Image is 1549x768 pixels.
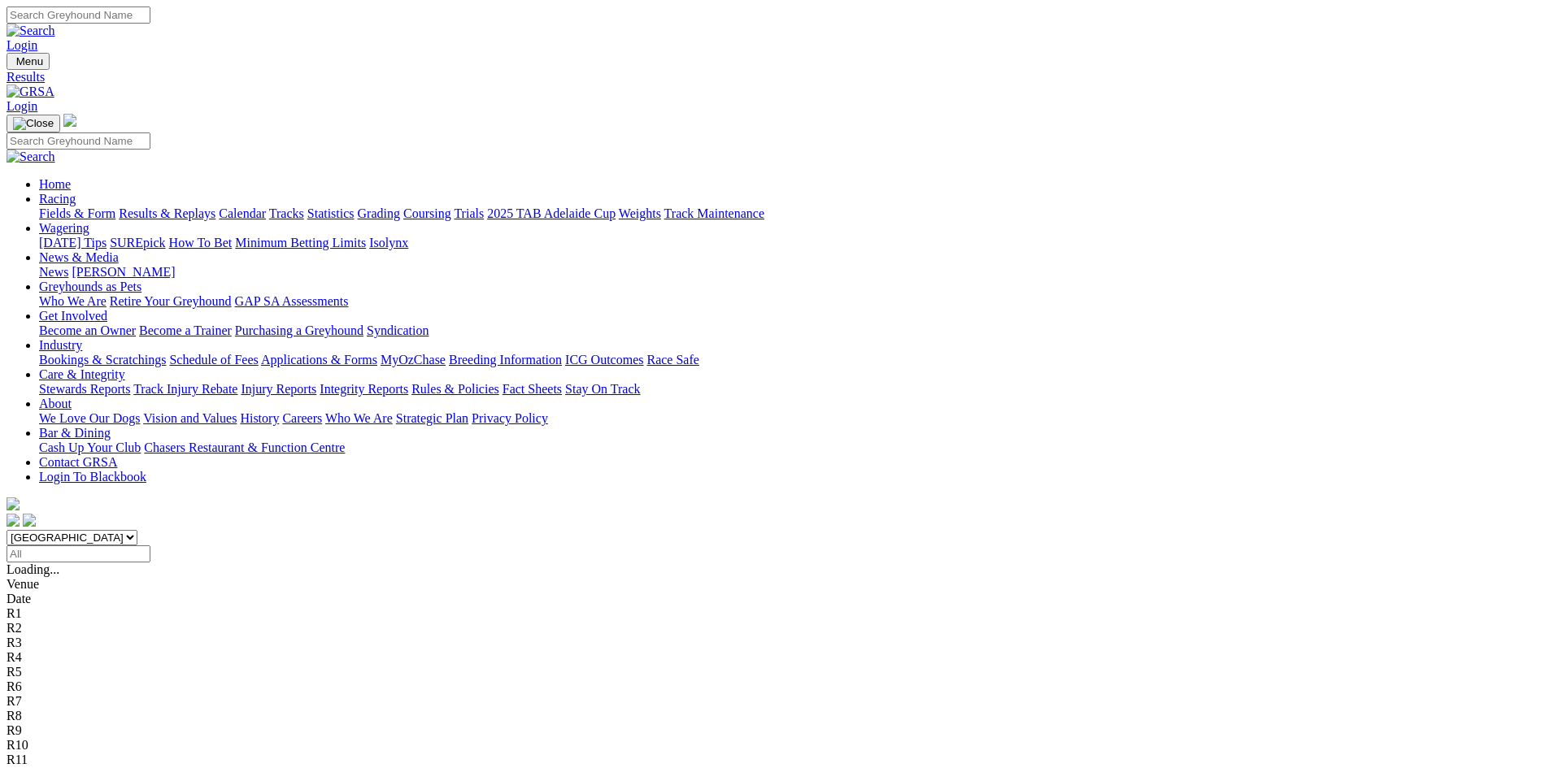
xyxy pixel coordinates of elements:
a: Breeding Information [449,353,562,367]
a: Results & Replays [119,206,215,220]
div: R2 [7,621,1542,636]
a: Racing [39,192,76,206]
div: Venue [7,577,1542,592]
a: Who We Are [325,411,393,425]
img: Close [13,117,54,130]
a: Coursing [403,206,451,220]
a: Greyhounds as Pets [39,280,141,293]
a: Privacy Policy [472,411,548,425]
div: About [39,411,1542,426]
a: Retire Your Greyhound [110,294,232,308]
a: MyOzChase [381,353,446,367]
span: Loading... [7,562,59,576]
a: Integrity Reports [320,382,408,396]
a: Care & Integrity [39,367,125,381]
a: Track Maintenance [664,206,764,220]
img: GRSA [7,85,54,99]
a: Trials [454,206,484,220]
div: Date [7,592,1542,606]
img: twitter.svg [23,514,36,527]
a: Isolynx [369,236,408,249]
a: News & Media [39,250,119,264]
a: History [240,411,279,425]
a: Tracks [269,206,304,220]
a: Applications & Forms [261,353,377,367]
div: R11 [7,753,1542,767]
img: Search [7,150,55,164]
a: Fields & Form [39,206,115,220]
a: Purchasing a Greyhound [235,323,363,337]
a: SUREpick [110,236,165,249]
img: facebook.svg [7,514,20,527]
img: logo-grsa-white.png [63,114,76,127]
a: Syndication [367,323,429,337]
div: R5 [7,665,1542,679]
input: Search [7,132,150,150]
a: Fact Sheets [503,382,562,396]
a: Stay On Track [565,382,640,396]
a: Stewards Reports [39,382,130,396]
a: Weights [619,206,661,220]
div: Industry [39,353,1542,367]
a: Schedule of Fees [169,353,258,367]
div: R7 [7,694,1542,709]
a: Minimum Betting Limits [235,236,366,249]
a: GAP SA Assessments [235,294,349,308]
a: Rules & Policies [411,382,499,396]
a: Careers [282,411,322,425]
a: Chasers Restaurant & Function Centre [144,440,345,454]
div: R4 [7,650,1542,665]
a: Login [7,38,37,52]
div: R3 [7,636,1542,650]
a: Bookings & Scratchings [39,353,166,367]
a: [DATE] Tips [39,236,107,249]
a: Bar & Dining [39,426,111,440]
div: R9 [7,723,1542,738]
a: About [39,397,72,410]
div: News & Media [39,265,1542,280]
div: Get Involved [39,323,1542,338]
a: Vision and Values [143,411,237,425]
a: Login [7,99,37,113]
a: 2025 TAB Adelaide Cup [487,206,616,220]
button: Toggle navigation [7,53,50,70]
a: Results [7,70,1542,85]
div: Greyhounds as Pets [39,294,1542,309]
a: Injury Reports [241,382,316,396]
a: Cash Up Your Club [39,440,141,454]
div: R6 [7,679,1542,694]
a: Home [39,177,71,191]
div: Bar & Dining [39,440,1542,455]
a: Grading [358,206,400,220]
a: News [39,265,68,279]
div: R10 [7,738,1542,753]
div: R8 [7,709,1542,723]
a: Track Injury Rebate [133,382,237,396]
div: Wagering [39,236,1542,250]
a: ICG Outcomes [565,353,643,367]
div: Care & Integrity [39,382,1542,397]
img: logo-grsa-white.png [7,497,20,510]
a: Wagering [39,221,89,235]
a: Statistics [307,206,355,220]
input: Select date [7,545,150,562]
a: Who We Are [39,294,107,308]
a: Login To Blackbook [39,470,146,484]
a: Get Involved [39,309,107,323]
a: Strategic Plan [396,411,468,425]
img: Search [7,24,55,38]
a: We Love Our Dogs [39,411,140,425]
div: R1 [7,606,1542,621]
input: Search [7,7,150,24]
a: Calendar [219,206,266,220]
a: How To Bet [169,236,233,249]
a: Industry [39,338,82,352]
button: Toggle navigation [7,115,60,132]
a: Contact GRSA [39,455,117,469]
a: Become an Owner [39,323,136,337]
a: Race Safe [646,353,698,367]
a: [PERSON_NAME] [72,265,175,279]
a: Become a Trainer [139,323,232,337]
span: Menu [16,55,43,67]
